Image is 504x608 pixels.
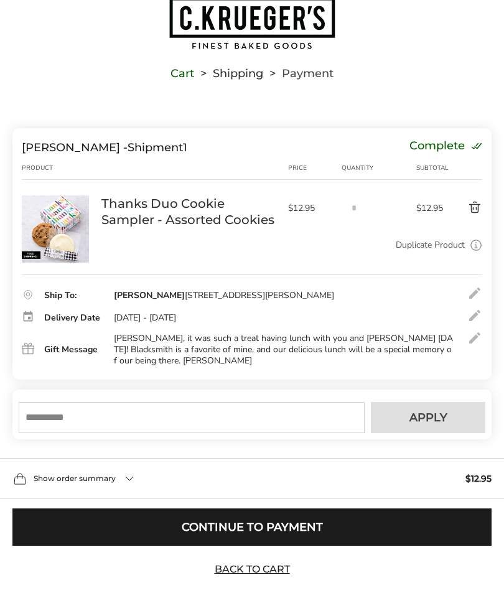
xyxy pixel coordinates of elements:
[416,202,446,214] span: $12.95
[44,291,101,300] div: Ship To:
[114,312,176,324] div: [DATE] - [DATE]
[170,69,194,78] a: Cart
[194,69,263,78] li: Shipping
[44,314,101,322] div: Delivery Date
[22,195,89,207] a: Thanks Duo Cookie Sampler - Assorted Cookies
[34,475,116,482] span: Show order summary
[416,163,446,173] div: Subtotal
[12,508,492,546] button: Continue to Payment
[114,289,185,301] strong: [PERSON_NAME]
[114,333,454,367] div: [PERSON_NAME], it was such a treat having lunch with you and [PERSON_NAME] [DATE]! Blacksmith is ...
[288,202,335,214] span: $12.95
[114,290,334,301] div: [STREET_ADDRESS][PERSON_NAME]
[342,195,366,220] input: Quantity input
[183,141,187,154] span: 1
[465,474,492,483] span: $12.95
[22,195,89,263] img: Thanks Duo Cookie Sampler - Assorted Cookies
[282,69,334,78] span: Payment
[288,163,342,173] div: Price
[371,402,485,433] button: Apply
[409,412,447,423] span: Apply
[101,195,276,228] a: Thanks Duo Cookie Sampler - Assorted Cookies
[342,163,416,173] div: Quantity
[208,563,296,576] a: Back to Cart
[446,200,482,215] button: Delete product
[22,141,187,154] div: Shipment
[409,141,482,154] div: Complete
[22,163,101,173] div: Product
[44,345,101,354] div: Gift Message
[22,141,128,154] span: [PERSON_NAME] -
[396,238,465,252] a: Duplicate Product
